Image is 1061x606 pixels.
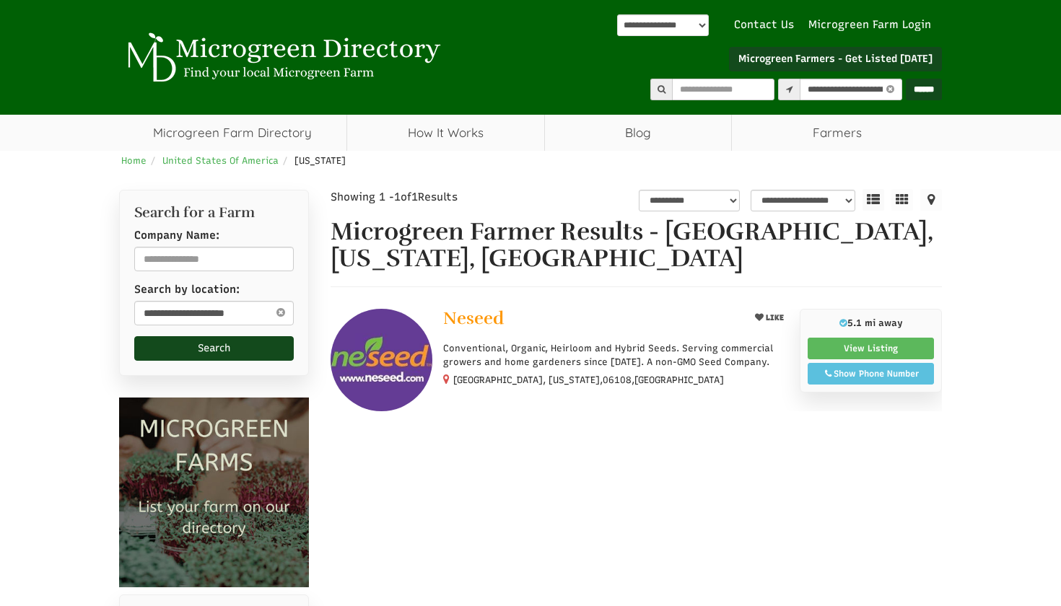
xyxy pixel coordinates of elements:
p: Conventional, Organic, Heirloom and Hybrid Seeds. Serving commercial growers and home gardeners s... [443,342,789,368]
span: 06108 [603,374,632,387]
button: LIKE [750,309,789,327]
a: How It Works [347,115,544,151]
span: [GEOGRAPHIC_DATA] [634,374,724,387]
span: 1 [411,190,418,203]
span: [US_STATE] [294,155,346,166]
a: Microgreen Farm Directory [119,115,346,151]
a: Contact Us [727,17,801,32]
a: United States Of America [162,155,279,166]
a: Neseed [443,309,738,331]
span: Neseed [443,307,504,329]
a: Blog [545,115,732,151]
select: sortbox-1 [751,190,855,211]
span: LIKE [764,313,784,322]
h2: Search for a Farm [134,205,294,221]
img: Microgreen Directory [119,32,444,83]
span: Farmers [732,115,942,151]
label: Search by location: [134,282,240,297]
span: 1 [394,190,401,203]
div: Powered by [617,14,709,36]
div: Show Phone Number [816,367,926,380]
small: [GEOGRAPHIC_DATA], [US_STATE], , [453,374,724,385]
div: Showing 1 - of Results [331,190,534,205]
a: View Listing [808,338,934,359]
select: overall_rating_filter-1 [639,190,740,211]
select: Language Translate Widget [617,14,709,36]
a: Microgreen Farm Login [808,17,938,32]
img: Neseed [331,309,432,410]
button: Search [134,336,294,361]
h1: Microgreen Farmer Results - [GEOGRAPHIC_DATA], [US_STATE], [GEOGRAPHIC_DATA] [331,219,943,273]
img: Microgreen Farms list your microgreen farm today [119,398,309,587]
a: Microgreen Farmers - Get Listed [DATE] [729,47,942,71]
a: Home [121,155,147,166]
p: 5.1 mi away [808,317,934,330]
label: Company Name: [134,228,219,243]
